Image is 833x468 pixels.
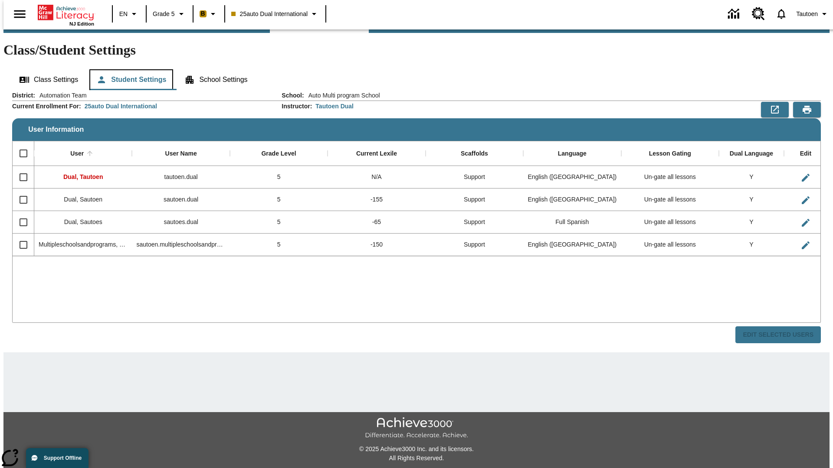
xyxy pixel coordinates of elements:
span: Dual, Sautoes [64,218,102,225]
button: Language: EN, Select a language [115,6,143,22]
div: Home [38,3,94,26]
div: Un-gate all lessons [621,166,719,188]
h2: Instructor : [282,103,312,110]
button: Export to CSV [761,102,789,117]
div: User Information [12,91,821,344]
div: English (US) [523,188,621,211]
a: Data Center [723,2,747,26]
span: NJ Edition [69,21,94,26]
span: Tautoen [796,10,818,19]
div: Current Lexile [356,150,397,158]
span: 25auto Dual International [231,10,308,19]
div: User [70,150,84,158]
div: Class/Student Settings [12,69,821,90]
button: Edit User [797,214,814,231]
span: Multipleschoolsandprograms, Sautoen [39,241,142,248]
div: Un-gate all lessons [621,234,719,256]
button: Edit User [797,237,814,254]
div: Language [558,150,587,158]
span: EN [119,10,128,19]
div: sautoen.dual [132,188,230,211]
button: Edit User [797,192,814,209]
div: -155 [328,188,425,211]
div: Y [719,211,784,234]
span: User Information [28,126,84,133]
h2: District : [12,92,35,99]
button: Class: 25auto Dual International, Select your class [228,6,323,22]
div: English (US) [523,234,621,256]
p: All Rights Reserved. [3,454,830,463]
div: Dual Language [730,150,773,158]
div: English (US) [523,166,621,188]
div: tautoen.dual [132,166,230,188]
div: Full Spanish [523,211,621,234]
button: Student Settings [89,69,173,90]
div: Support [426,188,523,211]
a: Home [38,4,94,21]
span: Grade 5 [153,10,175,19]
button: Support Offline [26,448,89,468]
span: B [201,8,205,19]
p: © 2025 Achieve3000 Inc. and its licensors. [3,445,830,454]
button: Class Settings [12,69,85,90]
div: 5 [230,211,328,234]
button: Edit User [797,169,814,186]
a: Notifications [770,3,793,25]
div: -65 [328,211,425,234]
button: Profile/Settings [793,6,833,22]
div: sautoen.multipleschoolsandprograms [132,234,230,256]
span: Automation Team [35,91,87,100]
div: Support [426,234,523,256]
div: 5 [230,166,328,188]
a: Resource Center, Will open in new tab [747,2,770,26]
div: Tautoen Dual [315,102,354,110]
div: User Name [165,150,197,158]
button: Boost Class color is peach. Change class color [196,6,222,22]
div: Y [719,166,784,188]
button: Print Preview [793,102,821,117]
div: 5 [230,188,328,211]
span: Dual, Sautoen [64,196,102,203]
div: 25auto Dual International [85,102,157,110]
div: Scaffolds [461,150,488,158]
span: Support Offline [44,455,82,461]
div: 5 [230,234,328,256]
div: Edit [800,150,811,158]
div: Y [719,188,784,211]
div: Grade Level [261,150,296,158]
img: Achieve3000 Differentiate Accelerate Achieve [365,417,468,439]
div: sautoes.dual [132,211,230,234]
div: N/A [328,166,425,188]
div: Un-gate all lessons [621,211,719,234]
div: Y [719,234,784,256]
span: Dual, Tautoen [63,173,103,180]
button: School Settings [177,69,254,90]
div: Lesson Gating [649,150,691,158]
div: Support [426,166,523,188]
h1: Class/Student Settings [3,42,830,58]
div: Support [426,211,523,234]
button: Open side menu [7,1,33,27]
div: -150 [328,234,425,256]
h2: Current Enrollment For : [12,103,81,110]
h2: School : [282,92,304,99]
span: Auto Multi program School [304,91,380,100]
div: Un-gate all lessons [621,188,719,211]
button: Grade: Grade 5, Select a grade [149,6,190,22]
